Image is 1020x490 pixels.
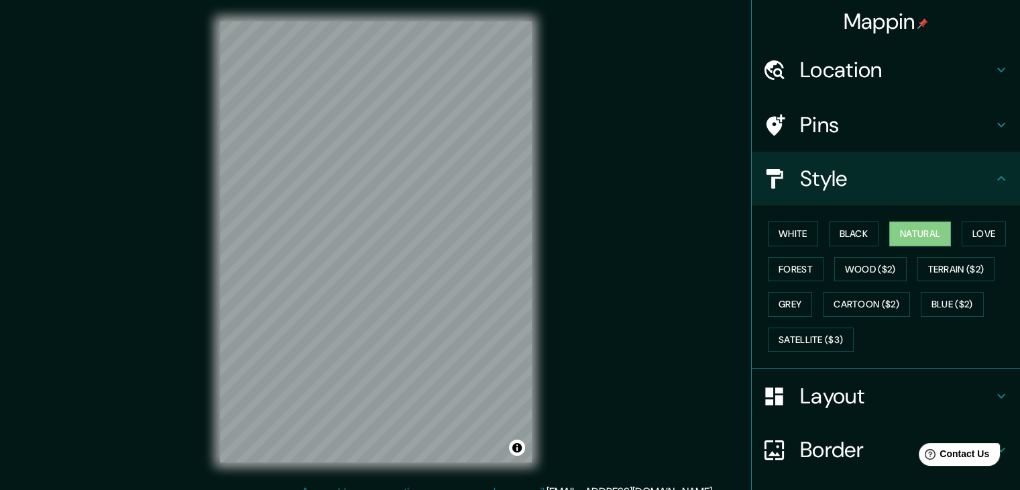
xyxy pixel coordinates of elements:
button: Love [962,222,1006,246]
button: Black [829,222,879,246]
div: Pins [752,98,1020,152]
h4: Style [800,165,993,192]
h4: Layout [800,383,993,409]
h4: Pins [800,111,993,138]
button: Natural [889,222,951,246]
button: White [768,222,818,246]
div: Style [752,152,1020,205]
h4: Location [800,56,993,83]
button: Terrain ($2) [917,257,995,282]
div: Layout [752,369,1020,423]
button: Cartoon ($2) [823,292,910,317]
canvas: Map [220,21,532,462]
button: Blue ($2) [921,292,984,317]
h4: Border [800,436,993,463]
button: Toggle attribution [509,440,525,456]
h4: Mappin [844,8,929,35]
button: Satellite ($3) [768,328,854,352]
div: Location [752,43,1020,97]
button: Wood ($2) [834,257,907,282]
img: pin-icon.png [917,18,928,29]
div: Border [752,423,1020,477]
button: Grey [768,292,812,317]
button: Forest [768,257,824,282]
iframe: Help widget launcher [901,438,1005,475]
